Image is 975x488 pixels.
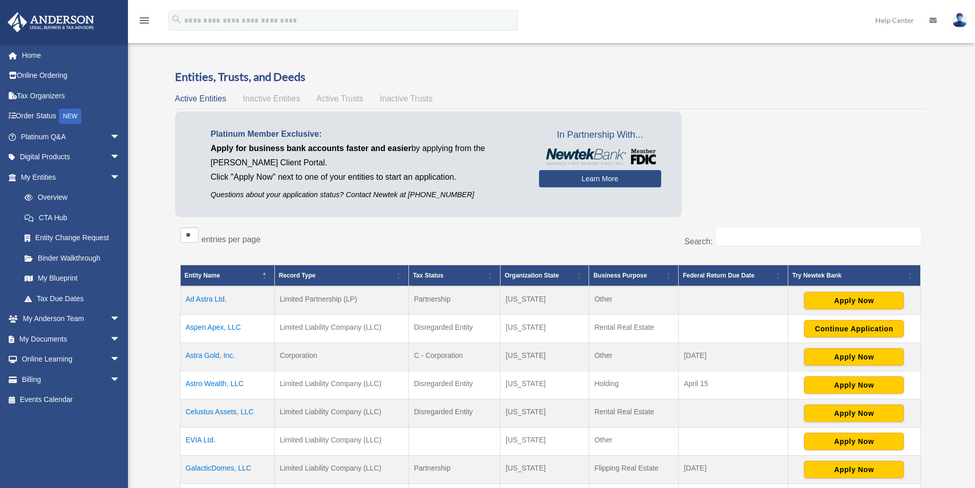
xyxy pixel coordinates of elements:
[175,94,226,103] span: Active Entities
[413,272,444,279] span: Tax Status
[180,315,274,343] td: Aspen Apex, LLC
[684,237,712,246] label: Search:
[274,265,408,287] th: Record Type: Activate to sort
[14,207,131,228] a: CTA Hub
[804,461,904,478] button: Apply Now
[589,286,679,315] td: Other
[501,456,589,484] td: [US_STATE]
[804,292,904,309] button: Apply Now
[788,265,920,287] th: Try Newtek Bank : Activate to sort
[211,127,524,141] p: Platinum Member Exclusive:
[408,286,500,315] td: Partnership
[202,235,261,244] label: entries per page
[211,144,411,153] span: Apply for business bank accounts faster and easier
[804,405,904,422] button: Apply Now
[59,109,81,124] div: NEW
[679,456,788,484] td: [DATE]
[501,343,589,371] td: [US_STATE]
[274,456,408,484] td: Limited Liability Company (LLC)
[180,343,274,371] td: Astra Gold, Inc.
[185,272,220,279] span: Entity Name
[683,272,754,279] span: Federal Return Due Date
[171,14,182,25] i: search
[7,349,136,370] a: Online Learningarrow_drop_down
[679,371,788,399] td: April 15
[274,399,408,428] td: Limited Liability Company (LLC)
[501,371,589,399] td: [US_STATE]
[211,170,524,184] p: Click "Apply Now" next to one of your entities to start an application.
[138,18,150,27] a: menu
[501,315,589,343] td: [US_STATE]
[804,348,904,366] button: Apply Now
[7,106,136,127] a: Order StatusNEW
[180,399,274,428] td: Celustus Assets, LLC
[110,349,131,370] span: arrow_drop_down
[180,456,274,484] td: GalacticDomes, LLC
[589,456,679,484] td: Flipping Real Estate
[14,228,131,248] a: Entity Change Request
[593,272,647,279] span: Business Purpose
[110,329,131,350] span: arrow_drop_down
[14,288,131,309] a: Tax Due Dates
[539,127,661,143] span: In Partnership With...
[243,94,300,103] span: Inactive Entities
[7,309,136,329] a: My Anderson Teamarrow_drop_down
[408,371,500,399] td: Disregarded Entity
[7,390,136,410] a: Events Calendar
[180,286,274,315] td: Ad Astra Ltd.
[589,399,679,428] td: Rental Real Estate
[14,187,125,208] a: Overview
[274,315,408,343] td: Limited Liability Company (LLC)
[544,148,656,165] img: NewtekBankLogoSM.png
[501,399,589,428] td: [US_STATE]
[7,86,136,106] a: Tax Organizers
[792,269,904,282] div: Try Newtek Bank
[138,14,150,27] i: menu
[110,369,131,390] span: arrow_drop_down
[589,428,679,456] td: Other
[7,147,136,167] a: Digital Productsarrow_drop_down
[589,265,679,287] th: Business Purpose: Activate to sort
[408,343,500,371] td: C - Corporation
[7,126,136,147] a: Platinum Q&Aarrow_drop_down
[589,371,679,399] td: Holding
[589,343,679,371] td: Other
[7,329,136,349] a: My Documentsarrow_drop_down
[408,265,500,287] th: Tax Status: Activate to sort
[274,428,408,456] td: Limited Liability Company (LLC)
[14,248,131,268] a: Binder Walkthrough
[408,456,500,484] td: Partnership
[589,315,679,343] td: Rental Real Estate
[804,320,904,337] button: Continue Application
[501,286,589,315] td: [US_STATE]
[7,369,136,390] a: Billingarrow_drop_down
[408,315,500,343] td: Disregarded Entity
[316,94,363,103] span: Active Trusts
[110,126,131,147] span: arrow_drop_down
[110,309,131,330] span: arrow_drop_down
[274,286,408,315] td: Limited Partnership (LP)
[14,268,131,289] a: My Blueprint
[505,272,559,279] span: Organization State
[180,428,274,456] td: EVIA Ltd.
[279,272,316,279] span: Record Type
[274,343,408,371] td: Corporation
[211,141,524,170] p: by applying from the [PERSON_NAME] Client Portal.
[539,170,661,187] a: Learn More
[804,433,904,450] button: Apply Now
[110,167,131,188] span: arrow_drop_down
[501,265,589,287] th: Organization State: Activate to sort
[7,66,136,86] a: Online Ordering
[7,167,131,187] a: My Entitiesarrow_drop_down
[408,399,500,428] td: Disregarded Entity
[211,188,524,201] p: Questions about your application status? Contact Newtek at [PHONE_NUMBER]
[110,147,131,168] span: arrow_drop_down
[804,376,904,394] button: Apply Now
[679,343,788,371] td: [DATE]
[501,428,589,456] td: [US_STATE]
[175,69,926,85] h3: Entities, Trusts, and Deeds
[274,371,408,399] td: Limited Liability Company (LLC)
[5,12,97,32] img: Anderson Advisors Platinum Portal
[679,265,788,287] th: Federal Return Due Date: Activate to sort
